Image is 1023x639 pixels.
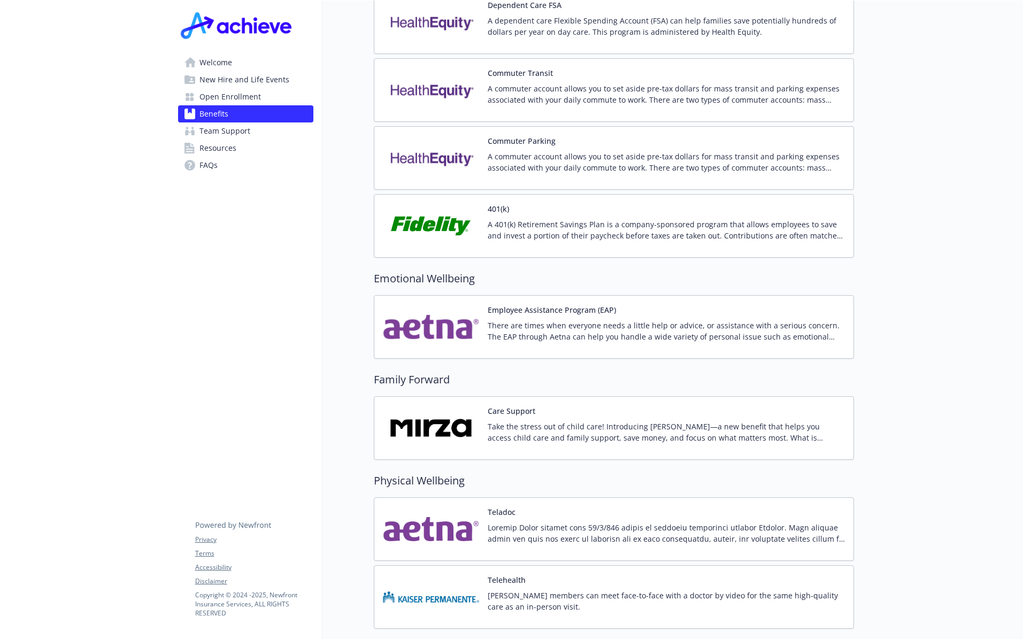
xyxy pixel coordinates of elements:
[195,549,313,558] a: Terms
[195,535,313,544] a: Privacy
[178,157,313,174] a: FAQs
[178,54,313,71] a: Welcome
[383,135,479,181] img: Health Equity carrier logo
[178,122,313,140] a: Team Support
[199,140,236,157] span: Resources
[199,122,250,140] span: Team Support
[195,576,313,586] a: Disclaimer
[199,88,261,105] span: Open Enrollment
[488,320,845,342] p: There are times when everyone needs a little help or advice, or assistance with a serious concern...
[199,105,228,122] span: Benefits
[488,590,845,612] p: [PERSON_NAME] members can meet face-to-face with a doctor by video for the same high-quality care...
[488,67,553,79] button: Commuter Transit
[383,506,479,552] img: Aetna Inc carrier logo
[374,271,854,287] h2: Emotional Wellbeing
[374,372,854,388] h2: Family Forward
[488,304,616,315] button: Employee Assistance Program (EAP)
[383,405,479,451] img: HeyMirza, Inc. carrier logo
[374,473,854,489] h2: Physical Wellbeing
[199,54,232,71] span: Welcome
[488,522,845,544] p: Loremip Dolor sitamet cons 59/3/846 adipis el seddoeiu temporinci utlabor Etdolor. Magn aliquae a...
[178,88,313,105] a: Open Enrollment
[488,421,845,443] p: Take the stress out of child care! Introducing [PERSON_NAME]—a new benefit that helps you access ...
[488,506,516,518] button: Teladoc
[178,105,313,122] a: Benefits
[383,203,479,249] img: Fidelity Investments carrier logo
[488,83,845,105] p: A commuter account allows you to set aside pre-tax dollars for mass transit and parking expenses ...
[199,157,218,174] span: FAQs
[178,71,313,88] a: New Hire and Life Events
[195,590,313,618] p: Copyright © 2024 - 2025 , Newfront Insurance Services, ALL RIGHTS RESERVED
[488,15,845,37] p: A dependent care Flexible Spending Account (FSA) can help families save potentially hundreds of d...
[195,563,313,572] a: Accessibility
[488,405,535,417] button: Care Support
[178,140,313,157] a: Resources
[383,304,479,350] img: Aetna Inc carrier logo
[383,67,479,113] img: Health Equity carrier logo
[488,219,845,241] p: A 401(k) Retirement Savings Plan is a company-sponsored program that allows employees to save and...
[488,151,845,173] p: A commuter account allows you to set aside pre-tax dollars for mass transit and parking expenses ...
[199,71,289,88] span: New Hire and Life Events
[488,203,509,214] button: 401(k)
[488,135,556,147] button: Commuter Parking
[383,574,479,620] img: Kaiser Permanente Insurance Company carrier logo
[488,574,526,586] button: Telehealth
